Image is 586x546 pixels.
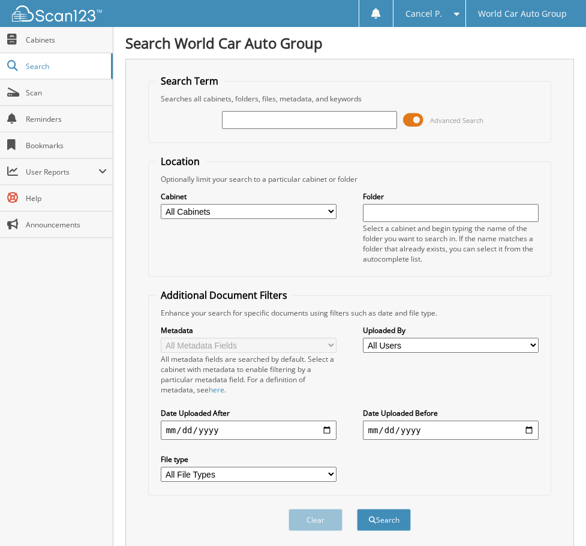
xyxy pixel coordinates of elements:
[155,174,544,184] div: Optionally limit your search to a particular cabinet or folder
[155,308,544,318] div: Enhance your search for specific documents using filters such as date and file type.
[363,223,538,264] div: Select a cabinet and begin typing the name of the folder you want to search in. If the name match...
[363,421,538,440] input: end
[430,116,483,125] span: Advanced Search
[155,289,293,302] legend: Additional Document Filters
[405,10,442,17] span: Cancel P.
[12,5,102,22] img: scan123-logo-white.svg
[363,408,538,418] label: Date Uploaded Before
[125,33,574,53] h1: Search World Car Auto Group
[161,325,336,335] label: Metadata
[26,140,107,151] span: Bookmarks
[155,74,224,88] legend: Search Term
[478,10,567,17] span: World Car Auto Group
[209,385,224,395] a: here
[155,94,544,104] div: Searches all cabinets, folders, files, metadata, and keywords
[26,88,107,98] span: Scan
[161,454,336,464] label: File type
[26,167,98,177] span: User Reports
[363,191,538,202] label: Folder
[357,509,411,531] button: Search
[526,488,586,546] iframe: Chat Widget
[26,61,105,71] span: Search
[155,155,206,168] legend: Location
[161,191,336,202] label: Cabinet
[161,421,336,440] input: start
[26,114,107,124] span: Reminders
[26,220,107,230] span: Announcements
[363,325,538,335] label: Uploaded By
[161,354,336,395] div: All metadata fields are searched by default. Select a cabinet with metadata to enable filtering b...
[26,193,107,203] span: Help
[289,509,342,531] button: Clear
[161,408,336,418] label: Date Uploaded After
[26,35,107,45] span: Cabinets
